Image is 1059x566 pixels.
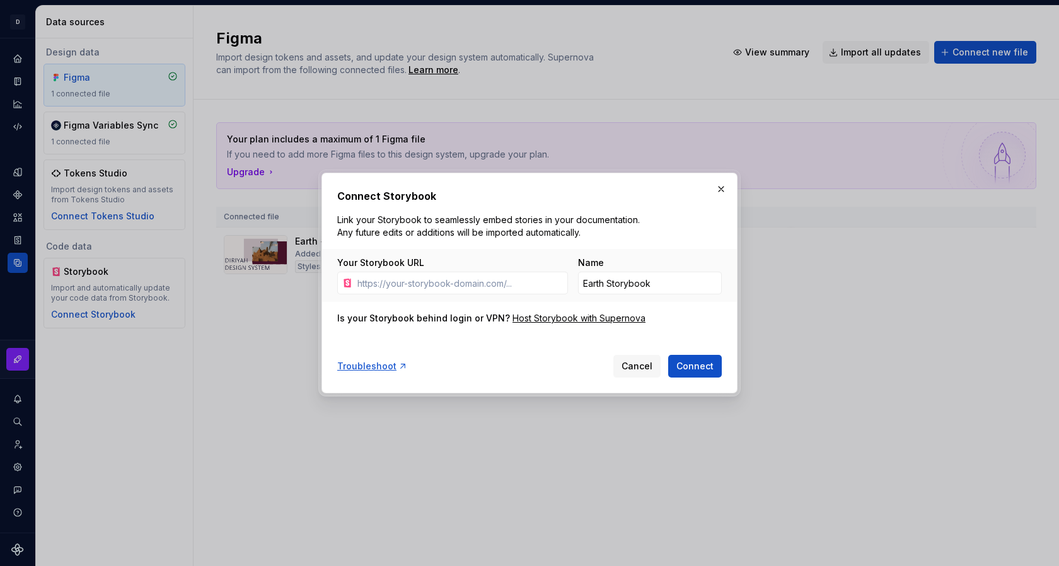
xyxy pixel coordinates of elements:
[613,355,661,378] button: Cancel
[337,257,424,269] label: Your Storybook URL
[578,257,604,269] label: Name
[512,312,645,325] a: Host Storybook with Supernova
[668,355,722,378] button: Connect
[337,188,722,204] h2: Connect Storybook
[578,272,722,294] input: Custom Storybook Name
[622,360,652,373] span: Cancel
[352,272,568,294] input: https://your-storybook-domain.com/...
[337,214,645,239] p: Link your Storybook to seamlessly embed stories in your documentation. Any future edits or additi...
[337,312,510,325] div: Is your Storybook behind login or VPN?
[337,360,408,373] a: Troubleshoot
[676,360,714,373] span: Connect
